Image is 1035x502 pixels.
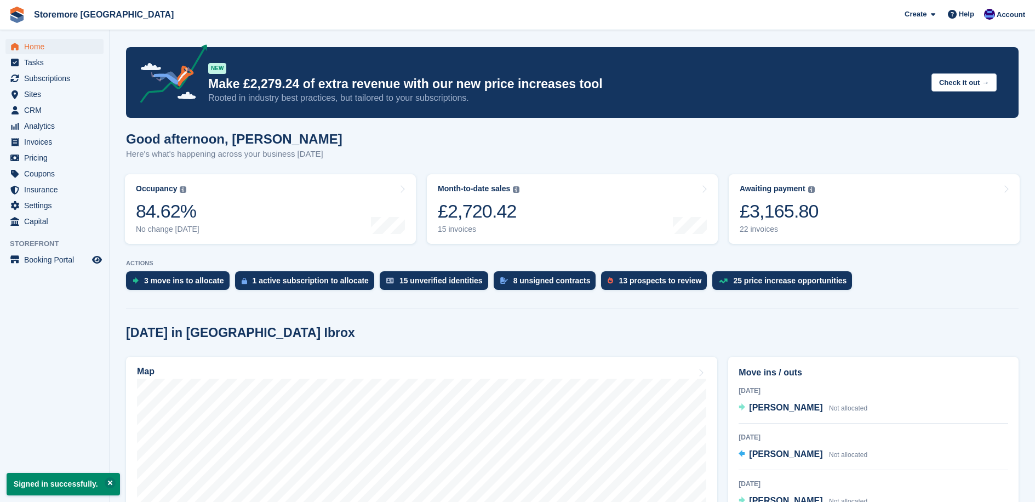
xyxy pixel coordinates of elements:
span: Subscriptions [24,71,90,86]
img: Angela [984,9,995,20]
div: 15 unverified identities [399,276,483,285]
span: Settings [24,198,90,213]
a: Month-to-date sales £2,720.42 15 invoices [427,174,718,244]
a: menu [5,71,104,86]
div: Awaiting payment [740,184,805,193]
div: 22 invoices [740,225,819,234]
img: price-adjustments-announcement-icon-8257ccfd72463d97f412b2fc003d46551f7dbcb40ab6d574587a9cd5c0d94... [131,44,208,107]
div: No change [DATE] [136,225,199,234]
a: menu [5,134,104,150]
span: Help [959,9,974,20]
span: Not allocated [829,404,867,412]
div: 25 price increase opportunities [733,276,847,285]
p: Rooted in industry best practices, but tailored to your subscriptions. [208,92,923,104]
a: menu [5,182,104,197]
a: Storemore [GEOGRAPHIC_DATA] [30,5,178,24]
div: £3,165.80 [740,200,819,223]
a: menu [5,166,104,181]
a: menu [5,150,104,166]
button: Check it out → [931,73,997,92]
div: 8 unsigned contracts [513,276,591,285]
a: 25 price increase opportunities [712,271,857,295]
a: menu [5,214,104,229]
img: active_subscription_to_allocate_icon-d502201f5373d7db506a760aba3b589e785aa758c864c3986d89f69b8ff3... [242,277,247,284]
a: 3 move ins to allocate [126,271,235,295]
div: [DATE] [739,479,1008,489]
img: prospect-51fa495bee0391a8d652442698ab0144808aea92771e9ea1ae160a38d050c398.svg [608,277,613,284]
img: stora-icon-8386f47178a22dfd0bd8f6a31ec36ba5ce8667c1dd55bd0f319d3a0aa187defe.svg [9,7,25,23]
h2: Map [137,367,155,376]
span: Analytics [24,118,90,134]
span: Account [997,9,1025,20]
img: icon-info-grey-7440780725fd019a000dd9b08b2336e03edf1995a4989e88bcd33f0948082b44.svg [808,186,815,193]
a: menu [5,198,104,213]
span: Not allocated [829,451,867,459]
a: [PERSON_NAME] Not allocated [739,401,867,415]
a: menu [5,55,104,70]
span: Home [24,39,90,54]
span: Tasks [24,55,90,70]
a: Occupancy 84.62% No change [DATE] [125,174,416,244]
a: 15 unverified identities [380,271,494,295]
span: Invoices [24,134,90,150]
h2: Move ins / outs [739,366,1008,379]
span: [PERSON_NAME] [749,449,822,459]
span: CRM [24,102,90,118]
h1: Good afternoon, [PERSON_NAME] [126,132,342,146]
p: ACTIONS [126,260,1019,267]
div: NEW [208,63,226,74]
span: Booking Portal [24,252,90,267]
img: icon-info-grey-7440780725fd019a000dd9b08b2336e03edf1995a4989e88bcd33f0948082b44.svg [180,186,186,193]
img: icon-info-grey-7440780725fd019a000dd9b08b2336e03edf1995a4989e88bcd33f0948082b44.svg [513,186,519,193]
a: 1 active subscription to allocate [235,271,380,295]
span: [PERSON_NAME] [749,403,822,412]
span: Pricing [24,150,90,166]
div: [DATE] [739,432,1008,442]
div: Occupancy [136,184,177,193]
p: Here's what's happening across your business [DATE] [126,148,342,161]
a: 13 prospects to review [601,271,712,295]
span: Sites [24,87,90,102]
img: price_increase_opportunities-93ffe204e8149a01c8c9dc8f82e8f89637d9d84a8eef4429ea346261dce0b2c0.svg [719,278,728,283]
div: 15 invoices [438,225,519,234]
span: Insurance [24,182,90,197]
a: menu [5,87,104,102]
a: 8 unsigned contracts [494,271,602,295]
div: 84.62% [136,200,199,223]
span: Capital [24,214,90,229]
a: menu [5,252,104,267]
h2: [DATE] in [GEOGRAPHIC_DATA] Ibrox [126,326,355,340]
a: Preview store [90,253,104,266]
a: menu [5,39,104,54]
p: Signed in successfully. [7,473,120,495]
div: Month-to-date sales [438,184,510,193]
a: menu [5,102,104,118]
div: [DATE] [739,386,1008,396]
a: menu [5,118,104,134]
p: Make £2,279.24 of extra revenue with our new price increases tool [208,76,923,92]
a: [PERSON_NAME] Not allocated [739,448,867,462]
div: 13 prospects to review [619,276,701,285]
div: £2,720.42 [438,200,519,223]
div: 3 move ins to allocate [144,276,224,285]
a: Awaiting payment £3,165.80 22 invoices [729,174,1020,244]
span: Create [905,9,927,20]
span: Coupons [24,166,90,181]
img: contract_signature_icon-13c848040528278c33f63329250d36e43548de30e8caae1d1a13099fd9432cc5.svg [500,277,508,284]
span: Storefront [10,238,109,249]
img: move_ins_to_allocate_icon-fdf77a2bb77ea45bf5b3d319d69a93e2d87916cf1d5bf7949dd705db3b84f3ca.svg [133,277,139,284]
img: verify_identity-adf6edd0f0f0b5bbfe63781bf79b02c33cf7c696d77639b501bdc392416b5a36.svg [386,277,394,284]
div: 1 active subscription to allocate [253,276,369,285]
